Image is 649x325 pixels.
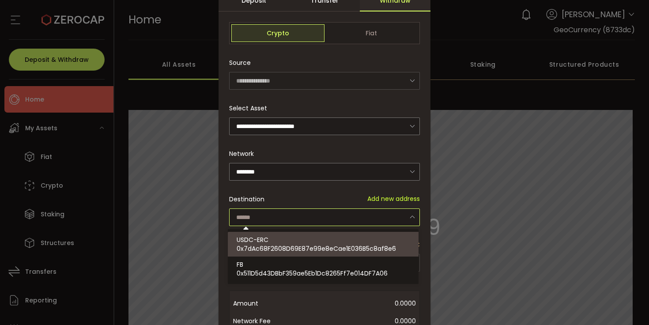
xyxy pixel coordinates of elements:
label: Network [229,149,259,158]
span: Crypto [231,24,324,42]
span: Amount [233,295,304,312]
span: 0x7dAc68F2608D69E87e99e8eCae1E036B5c8af8e6 [237,244,396,253]
span: FB [237,260,243,269]
span: Destination [229,195,264,204]
div: Widżet czatu [544,230,649,325]
span: 0.0000 [304,295,416,312]
iframe: Chat Widget [544,230,649,325]
label: Select Asset [229,104,272,113]
span: Source [229,54,251,72]
span: Add new address [367,194,420,204]
span: 0x511D5d43DBbF359ae5Eb1Dc8265Ff7e014DF7A06 [237,269,388,278]
span: Fiat [324,24,418,42]
span: USDC-ERC [237,235,268,244]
